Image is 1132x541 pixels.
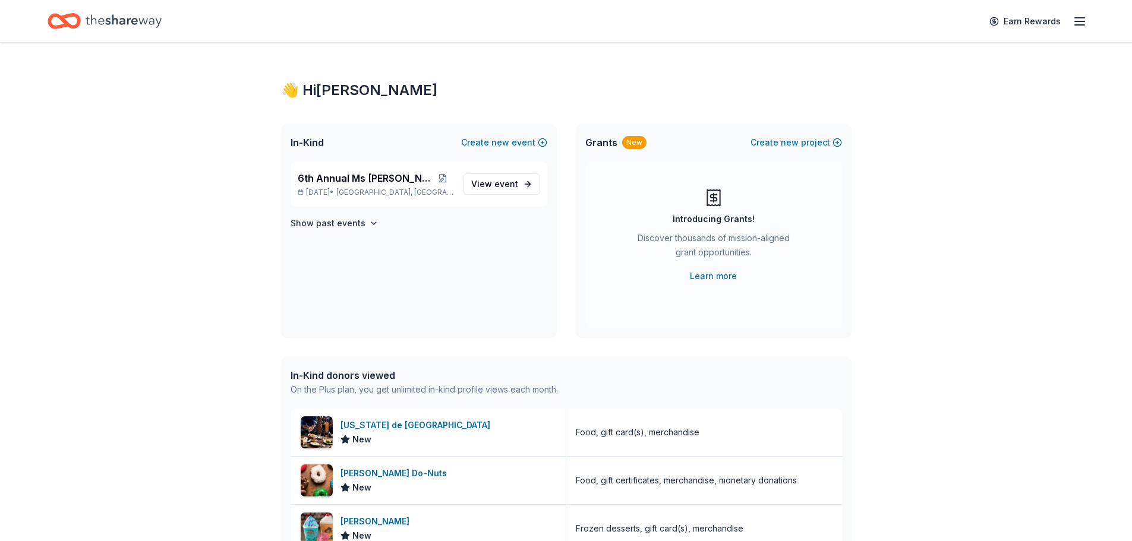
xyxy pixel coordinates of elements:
button: Show past events [291,216,379,230]
div: On the Plus plan, you get unlimited in-kind profile views each month. [291,382,558,397]
span: event [494,179,518,189]
div: Discover thousands of mission-aligned grant opportunities. [633,231,794,264]
div: Food, gift certificates, merchandise, monetary donations [576,473,797,488]
span: new [491,135,509,150]
span: New [352,432,371,447]
div: In-Kind donors viewed [291,368,558,382]
a: Earn Rewards [982,11,1068,32]
span: Grants [585,135,617,150]
a: Learn more [690,269,737,283]
span: In-Kind [291,135,324,150]
p: [DATE] • [298,188,454,197]
div: [PERSON_NAME] Do-Nuts [340,466,452,480]
span: New [352,480,371,495]
h4: Show past events [291,216,365,230]
a: View event [463,173,540,195]
a: Home [48,7,162,35]
span: new [781,135,799,150]
span: [GEOGRAPHIC_DATA], [GEOGRAPHIC_DATA] [336,188,453,197]
button: Createnewproject [751,135,842,150]
img: Image for Texas de Brazil [301,416,333,448]
img: Image for Shipley Do-Nuts [301,464,333,496]
span: 6th Annual Ms [PERSON_NAME] [298,171,433,185]
div: Food, gift card(s), merchandise [576,425,699,439]
div: 👋 Hi [PERSON_NAME] [281,81,852,100]
div: [US_STATE] de [GEOGRAPHIC_DATA] [340,418,495,432]
span: View [471,177,518,191]
div: Frozen desserts, gift card(s), merchandise [576,521,743,536]
div: New [622,136,647,149]
button: Createnewevent [461,135,547,150]
div: [PERSON_NAME] [340,514,414,529]
div: Introducing Grants! [673,212,755,226]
